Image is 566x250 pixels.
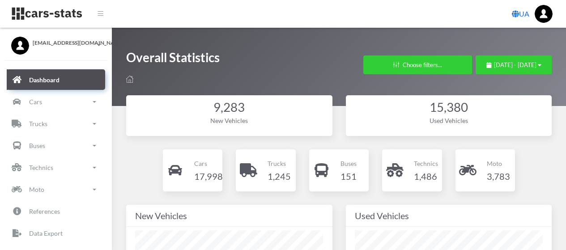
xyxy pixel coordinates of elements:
[7,92,105,112] a: Cars
[29,118,47,129] p: Trucks
[29,206,60,217] p: References
[29,228,63,239] p: Data Export
[194,169,223,183] h4: 17,998
[7,201,105,222] a: References
[135,99,323,116] div: 9,283
[135,116,323,125] div: New Vehicles
[414,169,438,183] h4: 1,486
[126,49,220,70] h1: Overall Statistics
[476,55,552,74] button: [DATE] - [DATE]
[340,169,357,183] h4: 151
[355,116,543,125] div: Used Vehicles
[7,179,105,200] a: Moto
[7,157,105,178] a: Technics
[33,39,101,47] span: [EMAIL_ADDRESS][DOMAIN_NAME]
[340,158,357,169] p: Buses
[7,114,105,134] a: Trucks
[29,96,42,107] p: Cars
[11,7,83,21] img: navbar brand
[355,99,543,116] div: 15,380
[414,158,438,169] p: Technics
[29,162,53,173] p: Technics
[508,5,533,23] a: UA
[7,136,105,156] a: Buses
[487,158,510,169] p: Moto
[268,158,291,169] p: Trucks
[11,37,101,47] a: [EMAIL_ADDRESS][DOMAIN_NAME]
[487,169,510,183] h4: 3,783
[363,55,472,74] button: Choose filters...
[29,140,45,151] p: Buses
[194,158,223,169] p: Cars
[535,5,553,23] img: ...
[7,70,105,90] a: Dashboard
[135,208,323,223] div: New Vehicles
[494,61,536,68] span: [DATE] - [DATE]
[268,169,291,183] h4: 1,245
[7,223,105,244] a: Data Export
[355,208,543,223] div: Used Vehicles
[29,74,60,85] p: Dashboard
[29,184,44,195] p: Moto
